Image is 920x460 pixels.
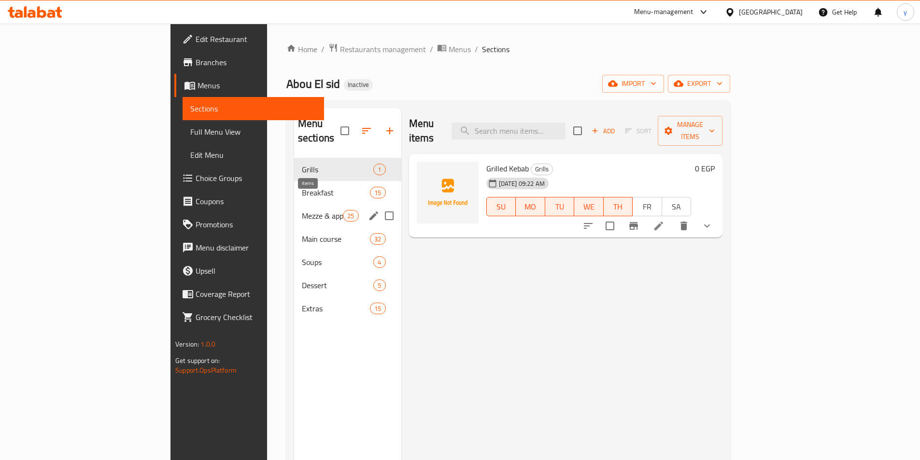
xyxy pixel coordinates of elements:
[190,103,316,114] span: Sections
[370,187,385,198] div: items
[608,200,629,214] span: TH
[491,200,512,214] span: SU
[343,211,358,221] span: 25
[174,259,324,282] a: Upsell
[374,281,385,290] span: 5
[174,167,324,190] a: Choice Groups
[174,236,324,259] a: Menu disclaimer
[302,279,374,291] div: Dessert
[374,258,385,267] span: 4
[302,256,374,268] span: Soups
[174,213,324,236] a: Promotions
[174,306,324,329] a: Grocery Checklist
[302,187,370,198] span: Breakfast
[175,354,220,367] span: Get support on:
[545,197,575,216] button: TU
[637,200,658,214] span: FR
[430,43,433,55] li: /
[294,204,401,227] div: Mezze & appetizers25edit
[302,210,343,222] span: Mezze & appetizers
[486,161,529,176] span: Grilled Kebab
[340,43,426,55] span: Restaurants management
[590,125,616,137] span: Add
[196,172,316,184] span: Choice Groups
[355,119,378,142] span: Sort sections
[672,214,695,237] button: delete
[335,121,355,141] span: Select all sections
[904,7,907,17] span: y
[549,200,571,214] span: TU
[294,274,401,297] div: Dessert5
[370,235,385,244] span: 32
[610,78,656,90] span: import
[196,288,316,300] span: Coverage Report
[676,78,722,90] span: export
[374,165,385,174] span: 1
[588,124,619,139] button: Add
[668,75,730,93] button: export
[196,242,316,253] span: Menu disclaimer
[634,6,694,18] div: Menu-management
[175,338,199,350] span: Version:
[574,197,604,216] button: WE
[653,220,665,232] a: Edit menu item
[302,303,370,314] span: Extras
[482,43,510,55] span: Sections
[302,164,374,175] span: Grills
[662,197,691,216] button: SA
[196,56,316,68] span: Branches
[520,200,541,214] span: MO
[531,164,552,175] span: Grills
[495,179,549,188] span: [DATE] 09:22 AM
[604,197,633,216] button: TH
[302,233,370,245] div: Main course
[174,51,324,74] a: Branches
[196,265,316,277] span: Upsell
[196,219,316,230] span: Promotions
[196,311,316,323] span: Grocery Checklist
[370,233,385,245] div: items
[198,80,316,91] span: Menus
[328,43,426,56] a: Restaurants management
[373,164,385,175] div: items
[367,209,381,223] button: edit
[183,120,324,143] a: Full Menu View
[567,121,588,141] span: Select section
[196,195,316,207] span: Coupons
[666,200,687,214] span: SA
[286,73,340,95] span: Abou El sid
[452,123,566,139] input: search
[658,116,722,146] button: Manage items
[344,81,373,89] span: Inactive
[294,251,401,274] div: Soups4
[174,28,324,51] a: Edit Restaurant
[174,282,324,306] a: Coverage Report
[622,214,645,237] button: Branch-specific-item
[409,116,440,145] h2: Menu items
[602,75,664,93] button: import
[378,119,401,142] button: Add section
[183,97,324,120] a: Sections
[370,304,385,313] span: 15
[370,303,385,314] div: items
[294,158,401,181] div: Grills1
[475,43,478,55] li: /
[190,149,316,161] span: Edit Menu
[578,200,600,214] span: WE
[437,43,471,56] a: Menus
[174,74,324,97] a: Menus
[695,162,715,175] h6: 0 EGP
[294,154,401,324] nav: Menu sections
[739,7,803,17] div: [GEOGRAPHIC_DATA]
[600,216,620,236] span: Select to update
[373,279,385,291] div: items
[175,364,237,376] a: Support.OpsPlatform
[294,227,401,251] div: Main course32
[370,188,385,197] span: 15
